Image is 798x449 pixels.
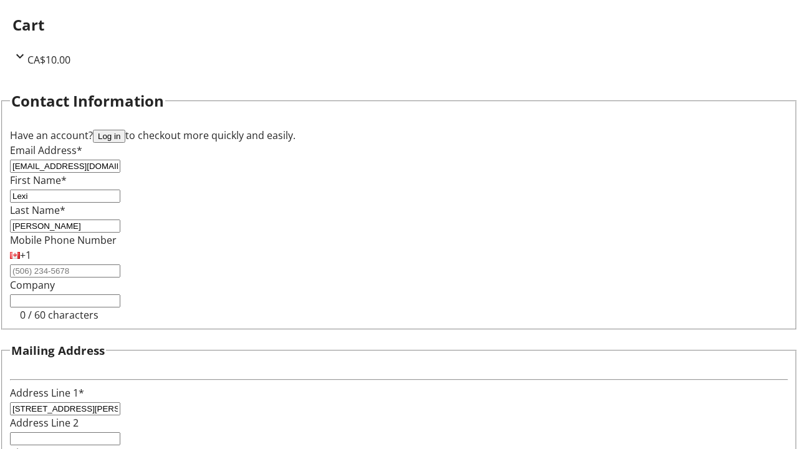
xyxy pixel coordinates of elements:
[11,342,105,359] h3: Mailing Address
[93,130,125,143] button: Log in
[10,143,82,157] label: Email Address*
[12,14,786,36] h2: Cart
[10,402,120,415] input: Address
[11,90,164,112] h2: Contact Information
[10,278,55,292] label: Company
[27,53,70,67] span: CA$10.00
[10,386,84,400] label: Address Line 1*
[10,233,117,247] label: Mobile Phone Number
[10,128,788,143] div: Have an account? to checkout more quickly and easily.
[20,308,99,322] tr-character-limit: 0 / 60 characters
[10,173,67,187] label: First Name*
[10,264,120,278] input: (506) 234-5678
[10,203,65,217] label: Last Name*
[10,416,79,430] label: Address Line 2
